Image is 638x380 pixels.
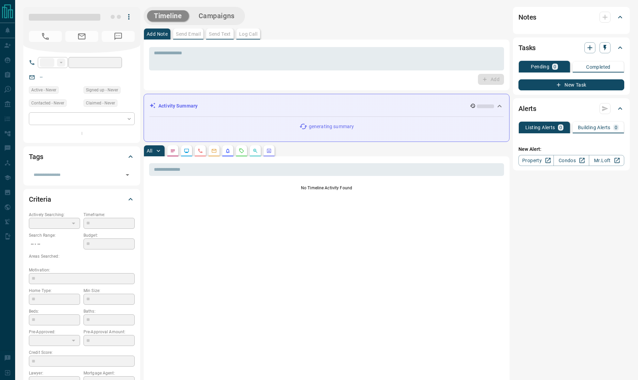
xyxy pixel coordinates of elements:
p: 0 [615,125,617,130]
span: Signed up - Never [86,87,118,93]
h2: Alerts [518,103,536,114]
span: Active - Never [31,87,56,93]
button: Timeline [147,10,189,22]
button: Open [123,170,132,180]
svg: Notes [170,148,176,154]
p: New Alert: [518,146,624,153]
div: Tasks [518,40,624,56]
p: Timeframe: [83,212,135,218]
svg: Emails [211,148,217,154]
p: Beds: [29,308,80,314]
p: Credit Score: [29,349,135,356]
p: Home Type: [29,288,80,294]
span: Claimed - Never [86,100,115,107]
button: New Task [518,79,624,90]
p: Pre-Approval Amount: [83,329,135,335]
p: Search Range: [29,232,80,238]
p: Areas Searched: [29,253,135,259]
h2: Criteria [29,194,51,205]
svg: Listing Alerts [225,148,231,154]
p: Motivation: [29,267,135,273]
p: Add Note [147,32,168,36]
p: Baths: [83,308,135,314]
p: Activity Summary [158,102,198,110]
h2: Tags [29,151,43,162]
h2: Tasks [518,42,536,53]
p: Listing Alerts [525,125,555,130]
p: 0 [559,125,562,130]
svg: Lead Browsing Activity [184,148,189,154]
div: Criteria [29,191,135,208]
p: Completed [586,65,611,69]
svg: Agent Actions [266,148,272,154]
div: Notes [518,9,624,25]
p: 0 [553,64,556,69]
span: Contacted - Never [31,100,64,107]
p: Min Size: [83,288,135,294]
p: Mortgage Agent: [83,370,135,376]
p: No Timeline Activity Found [149,185,504,191]
button: Campaigns [192,10,242,22]
svg: Calls [198,148,203,154]
p: All [147,148,152,153]
svg: Requests [239,148,244,154]
div: Alerts [518,100,624,117]
p: Budget: [83,232,135,238]
a: Condos [553,155,589,166]
p: Building Alerts [578,125,611,130]
p: Pre-Approved: [29,329,80,335]
span: No Number [29,31,62,42]
div: Activity Summary [149,100,504,112]
a: Property [518,155,554,166]
p: Actively Searching: [29,212,80,218]
svg: Opportunities [253,148,258,154]
a: -- [40,74,43,80]
p: -- - -- [29,238,80,250]
p: Pending [531,64,549,69]
span: No Number [102,31,135,42]
div: Tags [29,148,135,165]
p: generating summary [309,123,354,130]
a: Mr.Loft [589,155,624,166]
h2: Notes [518,12,536,23]
p: Lawyer: [29,370,80,376]
span: No Email [65,31,98,42]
